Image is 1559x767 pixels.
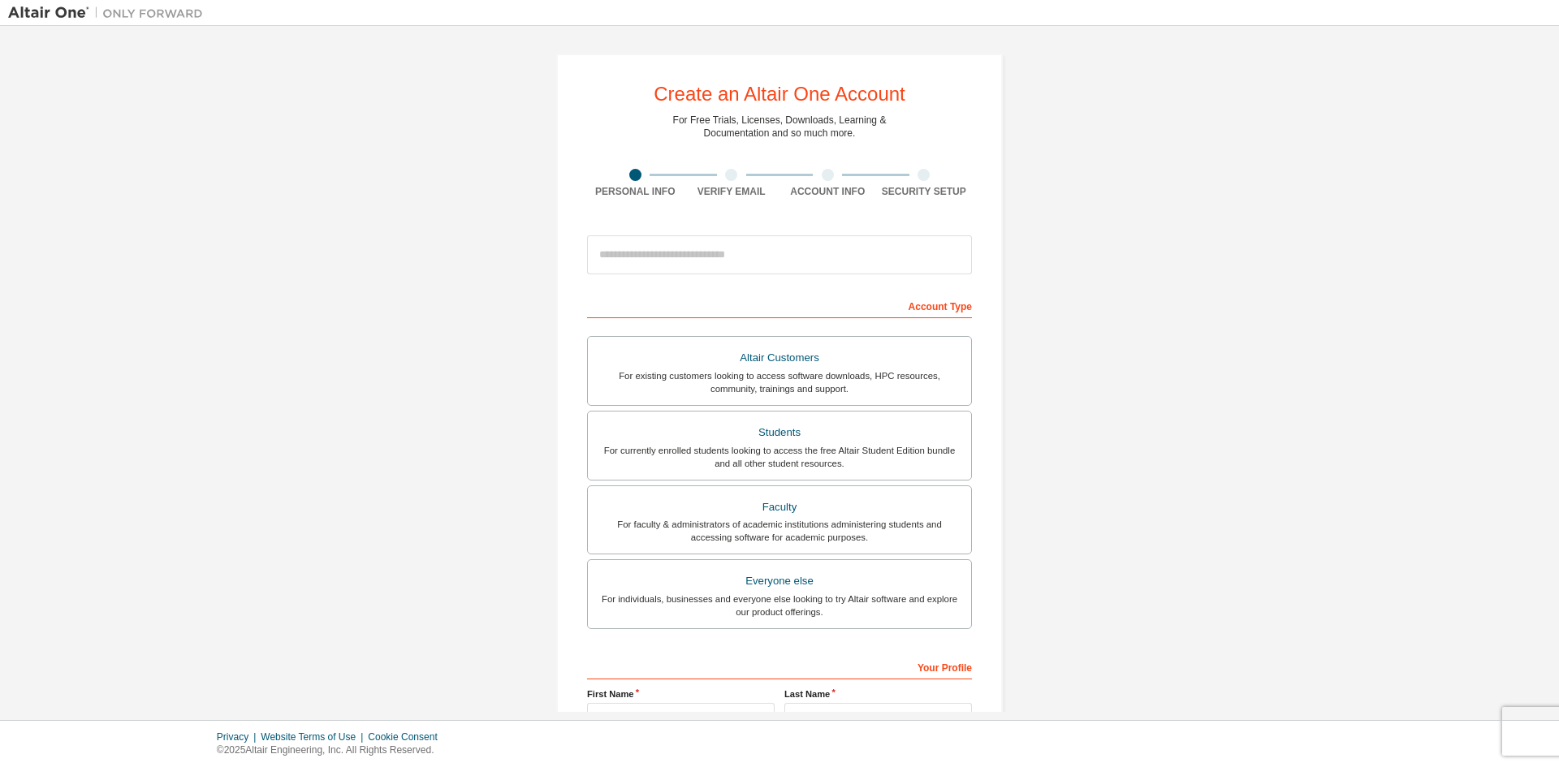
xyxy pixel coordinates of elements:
div: Everyone else [598,570,961,592]
div: Account Type [587,292,972,318]
div: For currently enrolled students looking to access the free Altair Student Edition bundle and all ... [598,444,961,470]
div: Altair Customers [598,347,961,369]
div: Your Profile [587,653,972,679]
div: Verify Email [684,185,780,198]
div: Students [598,421,961,444]
div: Faculty [598,496,961,519]
div: For Free Trials, Licenses, Downloads, Learning & Documentation and so much more. [673,114,887,140]
div: For existing customers looking to access software downloads, HPC resources, community, trainings ... [598,369,961,395]
div: Cookie Consent [368,730,447,743]
div: Security Setup [876,185,973,198]
div: Account Info [779,185,876,198]
div: For faculty & administrators of academic institutions administering students and accessing softwa... [598,518,961,544]
label: First Name [587,687,775,700]
div: Privacy [217,730,261,743]
div: Personal Info [587,185,684,198]
label: Last Name [784,687,972,700]
p: © 2025 Altair Engineering, Inc. All Rights Reserved. [217,743,447,757]
div: Create an Altair One Account [654,84,905,104]
img: Altair One [8,5,211,21]
div: For individuals, businesses and everyone else looking to try Altair software and explore our prod... [598,592,961,618]
div: Website Terms of Use [261,730,368,743]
